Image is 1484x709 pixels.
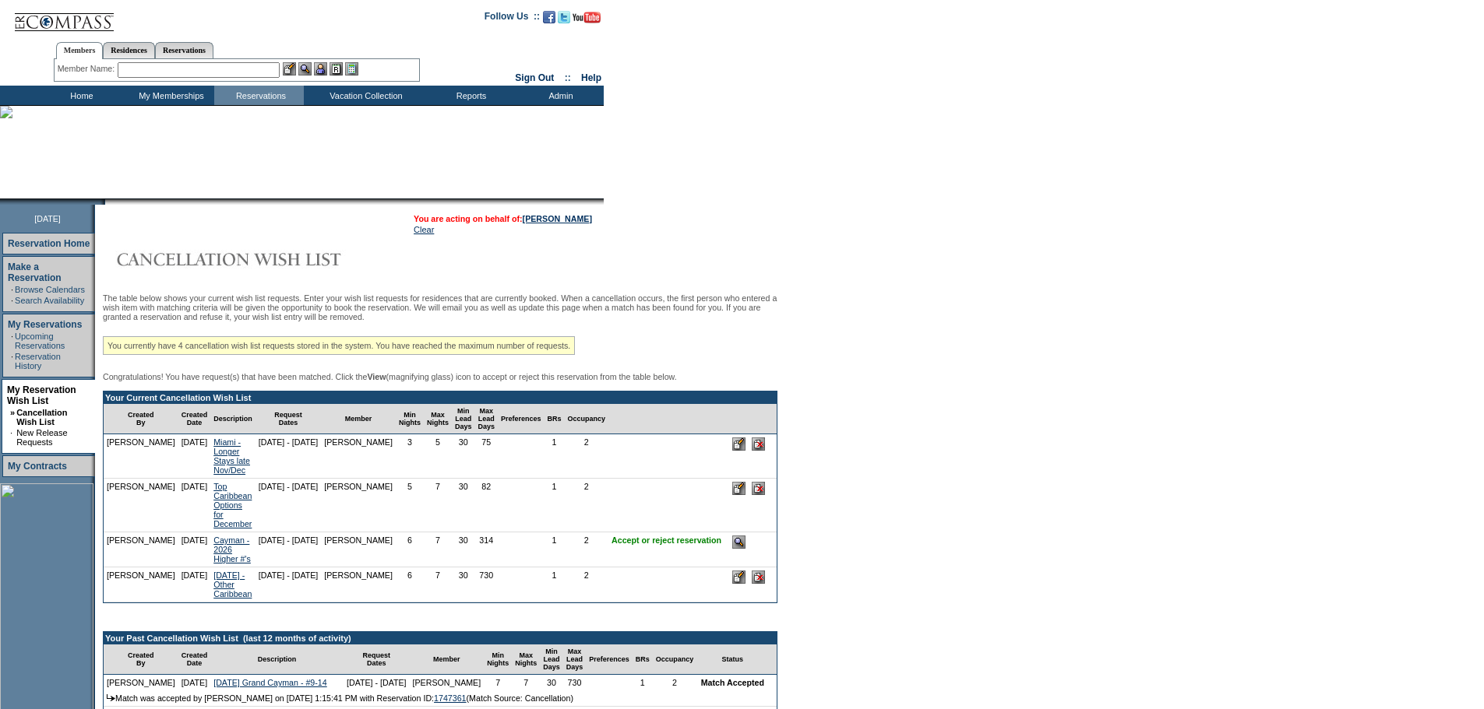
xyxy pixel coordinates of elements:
[452,404,475,434] td: Min Lead Days
[653,675,697,690] td: 2
[104,404,178,434] td: Created By
[210,644,344,675] td: Description
[523,214,592,223] a: [PERSON_NAME]
[15,296,84,305] a: Search Availability
[396,434,424,479] td: 3
[498,404,545,434] td: Preferences
[104,644,178,675] td: Created By
[545,532,565,567] td: 1
[107,694,115,701] img: arrow.gif
[298,62,312,75] img: View
[213,482,252,528] a: Top Caribbean Options for December
[543,16,555,25] a: Become our fan on Facebook
[214,86,304,105] td: Reservations
[396,479,424,532] td: 5
[103,336,575,355] div: You currently have 4 cancellation wish list requests stored in the system. You have reached the m...
[452,434,475,479] td: 30
[732,437,746,451] input: Edit this Request
[105,198,107,205] img: blank.gif
[484,675,512,690] td: 7
[259,482,319,491] nobr: [DATE] - [DATE]
[410,675,485,690] td: [PERSON_NAME]
[321,404,396,434] td: Member
[396,404,424,434] td: Min Nights
[474,434,498,479] td: 75
[545,404,565,434] td: BRs
[100,198,105,205] img: promoShadowLeftCorner.gif
[512,675,540,690] td: 7
[367,372,386,381] b: View
[34,214,61,223] span: [DATE]
[8,261,62,283] a: Make a Reservation
[410,644,485,675] td: Member
[565,479,609,532] td: 2
[10,408,15,417] b: »
[104,567,178,602] td: [PERSON_NAME]
[103,244,414,275] img: Cancellation Wish List
[11,332,13,350] td: ·
[515,72,554,83] a: Sign Out
[484,644,512,675] td: Min Nights
[10,428,15,447] td: ·
[565,404,609,434] td: Occupancy
[15,352,61,370] a: Reservation History
[424,479,452,532] td: 7
[330,62,343,75] img: Reservations
[104,675,178,690] td: [PERSON_NAME]
[283,62,296,75] img: b_edit.gif
[474,532,498,567] td: 314
[424,532,452,567] td: 7
[653,644,697,675] td: Occupancy
[540,675,563,690] td: 30
[540,644,563,675] td: Min Lead Days
[178,675,211,690] td: [DATE]
[545,567,565,602] td: 1
[210,404,256,434] td: Description
[16,428,67,447] a: New Release Requests
[558,16,570,25] a: Follow us on Twitter
[345,62,358,75] img: b_calculator.gif
[304,86,425,105] td: Vacation Collection
[565,72,571,83] span: ::
[103,42,155,58] a: Residences
[414,214,592,223] span: You are acting on behalf of:
[633,644,653,675] td: BRs
[11,352,13,370] td: ·
[314,62,327,75] img: Impersonate
[512,644,540,675] td: Max Nights
[452,532,475,567] td: 30
[752,437,765,451] input: Delete this Request
[565,434,609,479] td: 2
[752,570,765,584] input: Delete this Request
[344,644,410,675] td: Request Dates
[581,72,601,83] a: Help
[321,479,396,532] td: [PERSON_NAME]
[565,532,609,567] td: 2
[474,479,498,532] td: 82
[7,384,76,406] a: My Reservation Wish List
[35,86,125,105] td: Home
[213,437,250,475] a: Miami - Longer Stays late Nov/Dec
[178,434,211,479] td: [DATE]
[514,86,604,105] td: Admin
[543,11,555,23] img: Become our fan on Facebook
[558,11,570,23] img: Follow us on Twitter
[15,332,65,350] a: Upcoming Reservations
[586,644,633,675] td: Preferences
[321,434,396,479] td: [PERSON_NAME]
[425,86,514,105] td: Reports
[321,532,396,567] td: [PERSON_NAME]
[612,535,721,545] nobr: Accept or reject reservation
[732,482,746,495] input: Edit this Request
[213,570,252,598] a: [DATE] - Other Caribbean
[573,16,601,25] a: Subscribe to our YouTube Channel
[11,285,13,294] td: ·
[104,632,777,644] td: Your Past Cancellation Wish List (last 12 months of activity)
[563,644,587,675] td: Max Lead Days
[15,285,85,294] a: Browse Calendars
[414,225,434,234] a: Clear
[259,535,319,545] nobr: [DATE] - [DATE]
[178,532,211,567] td: [DATE]
[563,675,587,690] td: 730
[16,408,67,426] a: Cancellation Wish List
